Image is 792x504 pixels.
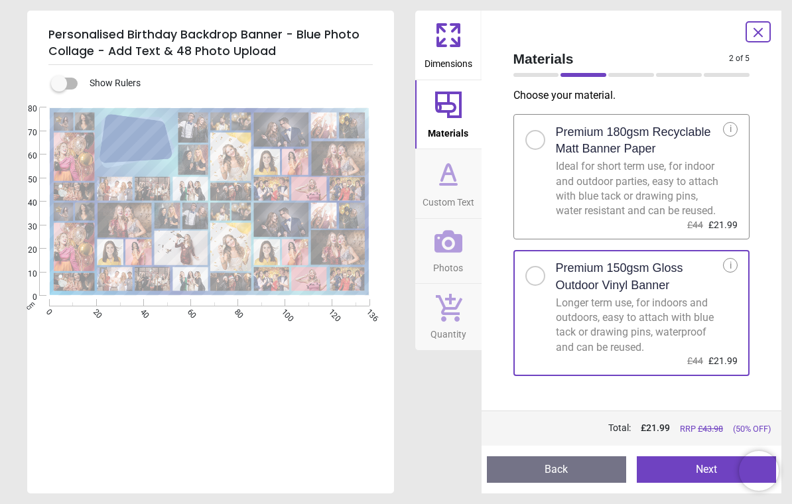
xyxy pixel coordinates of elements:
span: Custom Text [423,190,474,210]
span: 2 of 5 [729,53,750,64]
button: Custom Text [415,149,482,218]
span: £44 [687,220,703,230]
span: 10 [12,269,37,280]
iframe: Brevo live chat [739,451,779,491]
span: Quantity [430,322,466,342]
span: (50% OFF) [733,423,771,435]
div: Longer term use, for indoors and outdoors, easy to attach with blue tack or drawing pins, waterpr... [556,296,724,355]
span: Materials [513,49,730,68]
div: Total: [512,422,771,435]
h2: Premium 180gsm Recyclable Matt Banner Paper [556,124,724,157]
button: Dimensions [415,11,482,80]
span: 30 [12,221,37,233]
span: £21.99 [708,220,738,230]
button: Quantity [415,284,482,350]
span: £ [641,422,670,435]
span: 40 [12,198,37,209]
span: Materials [428,121,468,141]
span: 50 [12,174,37,186]
button: Next [637,456,776,483]
button: Materials [415,80,482,149]
h2: Premium 150gsm Gloss Outdoor Vinyl Banner [556,260,724,293]
span: RRP [680,423,723,435]
span: £21.99 [708,355,738,366]
span: 80 [12,103,37,115]
button: Photos [415,219,482,284]
p: Choose your material . [513,88,761,103]
span: Photos [433,255,463,275]
div: i [723,258,738,273]
span: 60 [12,151,37,162]
span: 21.99 [646,422,670,433]
div: i [723,122,738,137]
span: cm [25,300,36,312]
span: £ 43.98 [698,424,723,434]
span: 0 [12,292,37,303]
span: 20 [12,245,37,256]
button: Back [487,456,626,483]
span: £44 [687,355,703,366]
h5: Personalised Birthday Backdrop Banner - Blue Photo Collage - Add Text & 48 Photo Upload [48,21,373,65]
span: 70 [12,127,37,139]
span: Dimensions [425,51,472,71]
div: Show Rulers [59,76,394,92]
div: Ideal for short term use, for indoor and outdoor parties, easy to attach with blue tack or drawin... [556,159,724,219]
